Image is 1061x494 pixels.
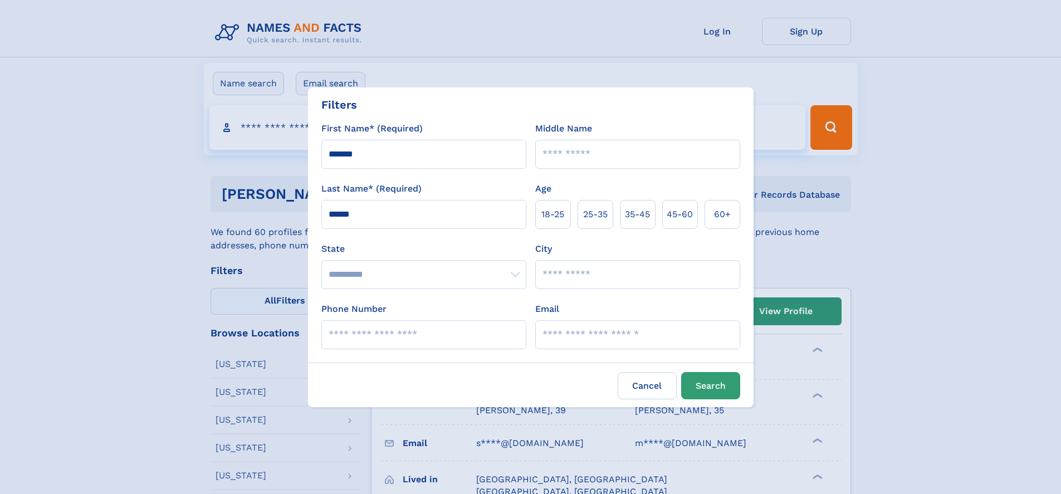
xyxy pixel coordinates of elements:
[535,182,551,195] label: Age
[321,182,422,195] label: Last Name* (Required)
[681,372,740,399] button: Search
[535,242,552,256] label: City
[618,372,677,399] label: Cancel
[321,96,357,113] div: Filters
[535,302,559,316] label: Email
[321,242,526,256] label: State
[535,122,592,135] label: Middle Name
[321,122,423,135] label: First Name* (Required)
[321,302,387,316] label: Phone Number
[667,208,693,221] span: 45‑60
[541,208,564,221] span: 18‑25
[714,208,731,221] span: 60+
[583,208,608,221] span: 25‑35
[625,208,650,221] span: 35‑45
